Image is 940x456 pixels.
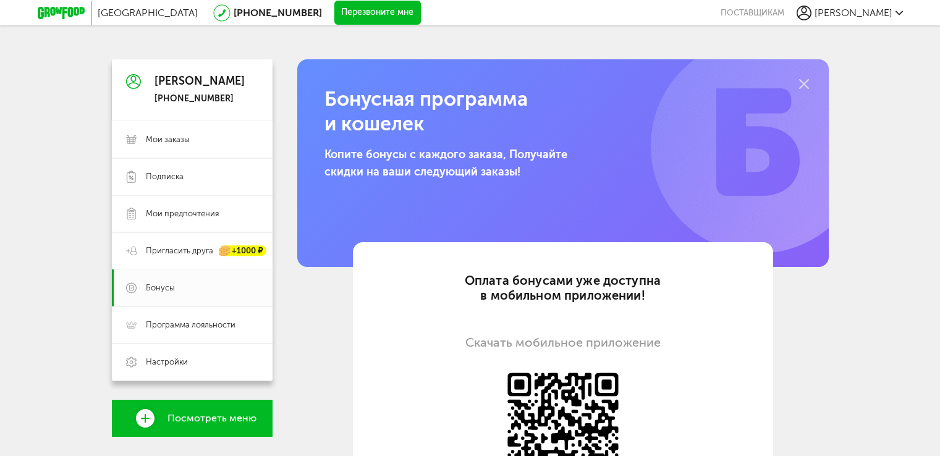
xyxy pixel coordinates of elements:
span: Мои предпочтения [146,208,219,219]
a: Пригласить друга +1000 ₽ [112,232,273,269]
span: Мои заказы [146,134,190,145]
span: Бонусы [146,282,175,293]
a: [PHONE_NUMBER] [234,7,322,19]
div: [PHONE_NUMBER] [155,93,245,104]
span: [GEOGRAPHIC_DATA] [98,7,198,19]
a: Посмотреть меню [112,400,273,437]
a: Мои заказы [112,121,273,158]
p: Копите бонусы с каждого заказа, Получайте скидки на ваши следующий заказы! [324,146,595,180]
a: Мои предпочтения [112,195,273,232]
h1: Бонусная программа и кошелек [324,87,668,136]
div: +1000 ₽ [219,246,266,256]
div: Оплата бонусами уже доступна в мобильном приложении! [384,273,742,303]
span: Подписка [146,171,184,182]
a: Настройки [112,344,273,381]
span: Пригласить друга [146,245,213,256]
a: Бонусы [112,269,273,306]
div: Скачать мобильное приложение [384,335,742,350]
span: Программа лояльности [146,319,235,331]
span: Посмотреть меню [167,413,256,424]
button: Перезвоните мне [334,1,421,25]
div: [PERSON_NAME] [155,75,245,88]
a: Подписка [112,158,273,195]
a: Программа лояльности [112,306,273,344]
span: Настройки [146,357,188,368]
img: b.77db1d0.png [651,38,867,254]
span: [PERSON_NAME] [815,7,892,19]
